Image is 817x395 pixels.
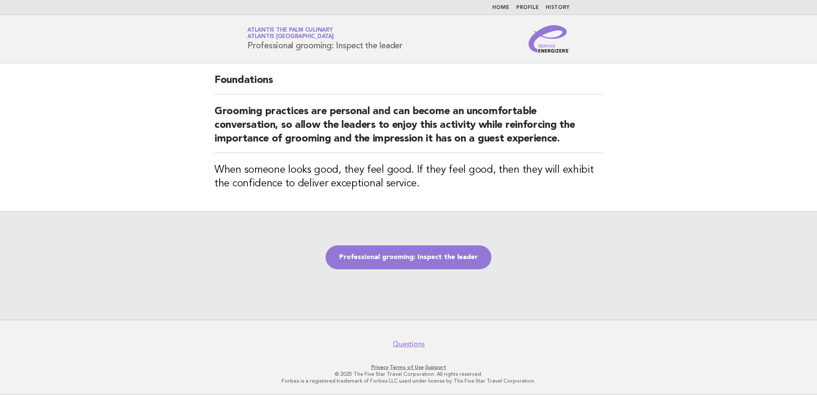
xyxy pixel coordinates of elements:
[492,5,509,10] a: Home
[393,340,425,348] a: Questions
[546,5,570,10] a: History
[529,25,570,53] img: Service Energizers
[247,28,403,50] h1: Professional grooming: Inspect the leader
[147,377,670,384] p: Forbes is a registered trademark of Forbes LLC used under license by The Five Star Travel Corpora...
[247,27,334,39] a: Atlantis The Palm CulinaryAtlantis [GEOGRAPHIC_DATA]
[371,364,388,370] a: Privacy
[147,364,670,371] p: · ·
[247,34,334,40] span: Atlantis [GEOGRAPHIC_DATA]
[215,74,602,94] h2: Foundations
[390,364,424,370] a: Terms of Use
[215,105,602,153] h2: Grooming practices are personal and can become an uncomfortable conversation, so allow the leader...
[326,245,491,269] a: Professional grooming: Inspect the leader
[425,364,446,370] a: Support
[215,163,602,191] h3: When someone looks good, they feel good. If they feel good, then they will exhibit the confidence...
[516,5,539,10] a: Profile
[147,371,670,377] p: © 2025 The Five Star Travel Corporation. All rights reserved.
